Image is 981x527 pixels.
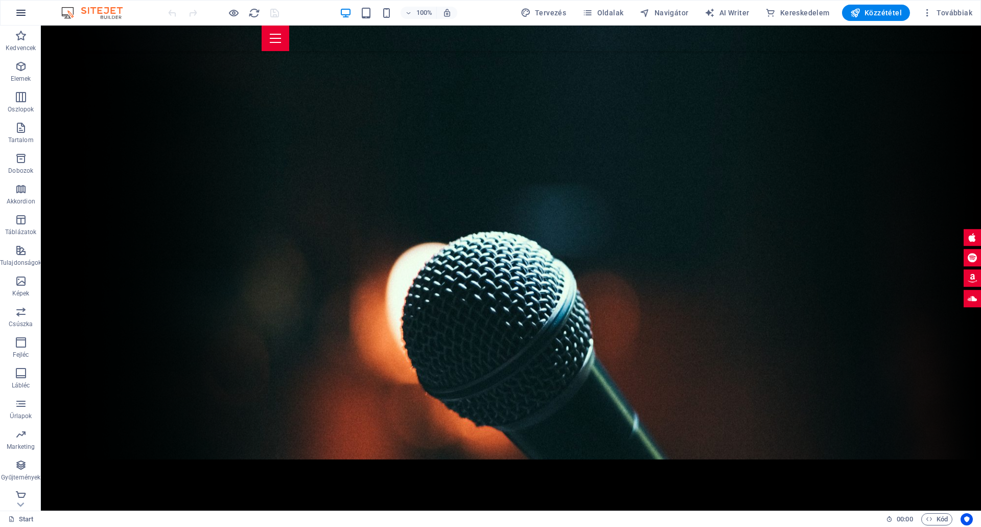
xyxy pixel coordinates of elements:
span: Navigátor [640,8,688,18]
span: Tervezés [521,8,567,18]
p: Fejléc [13,351,29,359]
button: Oldalak [578,5,627,21]
button: Navigátor [636,5,692,21]
span: : [904,515,905,523]
span: AI Writer [705,8,749,18]
p: Marketing [7,443,35,451]
span: Oldalak [582,8,623,18]
p: Kedvencek [6,44,36,52]
p: Csúszka [9,320,33,328]
button: Kereskedelem [761,5,833,21]
img: Editor Logo [59,7,135,19]
button: Kód [921,513,952,525]
p: Lábléc [12,381,30,389]
span: Közzététel [850,8,902,18]
span: Továbbiak [922,8,972,18]
button: reload [248,7,260,19]
span: 00 00 [897,513,913,525]
button: Közzététel [842,5,910,21]
button: Továbbiak [918,5,976,21]
p: Táblázatok [5,228,36,236]
button: 100% [401,7,437,19]
p: Gyűjtemények [1,473,40,482]
p: Tartalom [8,136,34,144]
button: AI Writer [700,5,753,21]
p: Képek [12,289,30,297]
a: Kattintson a kijelölés megszüntetéséhez. Dupla kattintás az oldalak megnyitásához [8,513,34,525]
button: Usercentrics [961,513,973,525]
p: Elemek [11,75,31,83]
p: Űrlapok [10,412,32,420]
i: Weboldal újratöltése [248,7,260,19]
p: Akkordion [7,197,35,205]
h6: Munkamenet idő [886,513,913,525]
h6: 100% [416,7,432,19]
button: Tervezés [517,5,571,21]
p: Oszlopok [8,105,34,113]
p: Dobozok [8,167,33,175]
span: Kód [926,513,948,525]
span: Kereskedelem [765,8,829,18]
